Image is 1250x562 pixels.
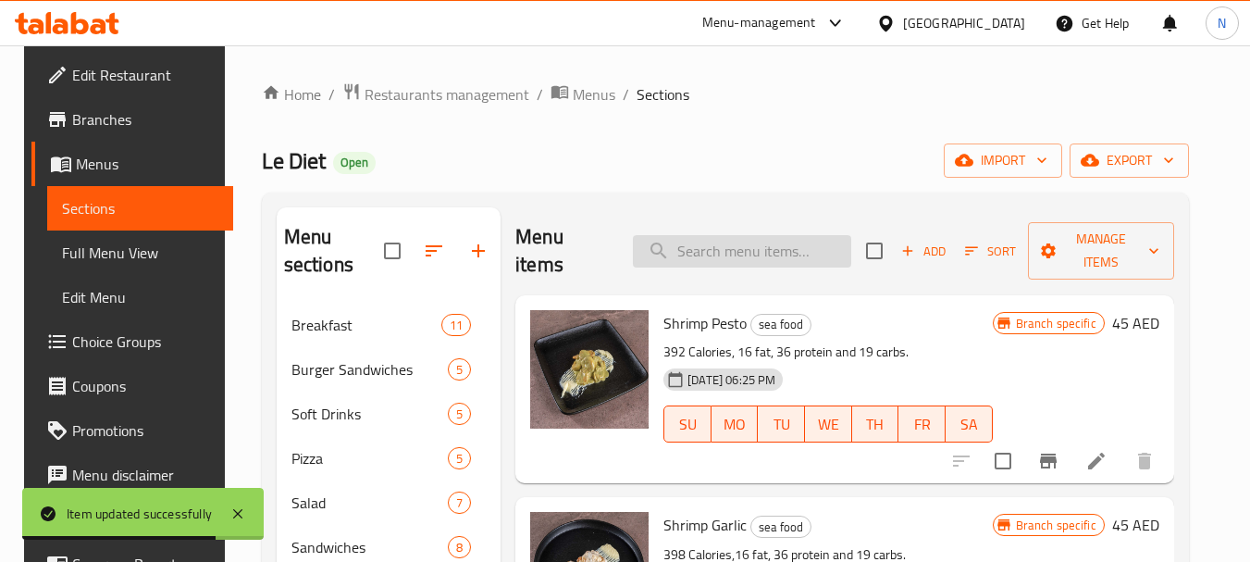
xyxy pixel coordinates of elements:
[898,406,946,443] button: FR
[277,392,501,436] div: Soft Drinks5
[291,492,448,514] div: Salad
[448,492,471,514] div: items
[47,186,233,231] a: Sections
[291,403,448,425] span: Soft Drinks
[373,231,412,270] span: Select all sections
[277,347,501,392] div: Burger Sandwiches5
[965,241,1016,262] span: Sort
[855,231,894,270] span: Select section
[944,144,1062,178] button: import
[894,237,953,266] button: Add
[898,241,948,262] span: Add
[551,82,615,106] a: Menus
[894,237,953,266] span: Add item
[442,317,470,334] span: 11
[412,229,456,273] span: Sort sections
[62,242,218,264] span: Full Menu View
[530,310,649,429] img: Shrimp Pesto
[449,450,470,468] span: 5
[448,403,471,425] div: items
[47,275,233,319] a: Edit Menu
[663,406,712,443] button: SU
[906,411,938,438] span: FR
[765,411,798,438] span: TU
[31,408,233,453] a: Promotions
[333,152,376,174] div: Open
[31,319,233,364] a: Choice Groups
[262,82,1189,106] nav: breadcrumb
[291,447,448,469] div: Pizza
[284,223,385,279] h2: Menu sections
[1122,439,1167,483] button: delete
[291,314,441,336] span: Breakfast
[860,411,892,438] span: TH
[1218,13,1226,33] span: N
[953,237,1028,266] span: Sort items
[67,504,212,524] div: Item updated successfully
[72,464,218,486] span: Menu disclaimer
[573,83,615,106] span: Menus
[537,83,543,106] li: /
[805,406,852,443] button: WE
[277,436,501,481] div: Pizza5
[702,12,816,34] div: Menu-management
[31,364,233,408] a: Coupons
[47,231,233,275] a: Full Menu View
[680,371,783,389] span: [DATE] 06:25 PM
[291,358,448,381] div: Burger Sandwiches
[449,539,470,556] span: 8
[291,536,448,558] div: Sandwiches
[72,108,218,131] span: Branches
[1112,310,1159,336] h6: 45 AED
[328,83,335,106] li: /
[365,83,529,106] span: Restaurants management
[1028,222,1174,280] button: Manage items
[277,481,501,525] div: Salad7
[1009,315,1104,332] span: Branch specific
[76,153,218,175] span: Menus
[637,83,689,106] span: Sections
[946,406,993,443] button: SA
[719,411,751,438] span: MO
[448,358,471,381] div: items
[1009,517,1104,534] span: Branch specific
[449,494,470,512] span: 7
[750,314,811,336] div: sea food
[1026,439,1071,483] button: Branch-specific-item
[333,155,376,170] span: Open
[953,411,985,438] span: SA
[262,83,321,106] a: Home
[984,442,1022,481] span: Select to update
[62,197,218,219] span: Sections
[72,419,218,442] span: Promotions
[449,406,470,423] span: 5
[31,53,233,97] a: Edit Restaurant
[758,406,805,443] button: TU
[903,13,1025,33] div: [GEOGRAPHIC_DATA]
[72,375,218,397] span: Coupons
[1085,450,1108,472] a: Edit menu item
[262,140,326,181] span: Le Diet
[960,237,1021,266] button: Sort
[751,517,811,538] span: sea food
[812,411,845,438] span: WE
[750,516,811,538] div: sea food
[751,314,811,335] span: sea food
[449,361,470,379] span: 5
[62,286,218,308] span: Edit Menu
[1043,228,1159,274] span: Manage items
[342,82,529,106] a: Restaurants management
[31,97,233,142] a: Branches
[959,149,1047,172] span: import
[441,314,471,336] div: items
[623,83,629,106] li: /
[1084,149,1174,172] span: export
[1070,144,1189,178] button: export
[448,447,471,469] div: items
[515,223,611,279] h2: Menu items
[31,453,233,497] a: Menu disclaimer
[852,406,899,443] button: TH
[633,235,851,268] input: search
